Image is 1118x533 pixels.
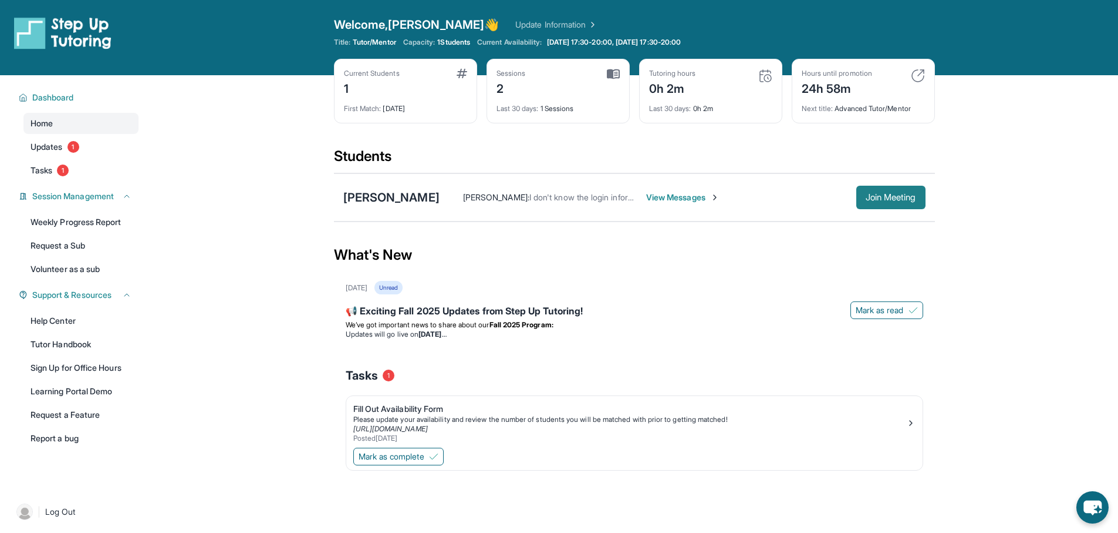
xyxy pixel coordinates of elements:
img: card [758,69,772,83]
a: Update Information [515,19,597,31]
img: user-img [16,504,33,520]
button: chat-button [1076,491,1109,524]
span: Tasks [31,165,52,176]
button: Dashboard [28,92,131,103]
button: Mark as read [850,301,923,319]
button: Session Management [28,190,131,202]
img: card [457,69,467,78]
span: [DATE] 17:30-20:00, [DATE] 17:30-20:00 [547,38,681,47]
a: [URL][DOMAIN_NAME] [353,424,428,433]
div: Fill Out Availability Form [353,403,906,415]
div: Sessions [496,69,526,78]
strong: [DATE] [418,330,446,338]
div: What's New [334,229,935,281]
span: Last 30 days : [496,104,539,113]
div: Advanced Tutor/Mentor [802,97,925,113]
a: Fill Out Availability FormPlease update your availability and review the number of students you w... [346,396,923,445]
button: Join Meeting [856,186,926,209]
div: 0h 2m [649,97,772,113]
span: 1 Students [437,38,470,47]
div: Tutoring hours [649,69,696,78]
span: 1 [57,165,69,176]
img: Mark as read [908,306,918,315]
span: First Match : [344,104,381,113]
a: Volunteer as a sub [23,259,139,280]
div: 📢 Exciting Fall 2025 Updates from Step Up Tutoring! [346,304,923,320]
div: [DATE] [344,97,467,113]
span: Updates [31,141,63,153]
div: 24h 58m [802,78,872,97]
span: Home [31,118,53,129]
span: | [38,505,40,519]
div: 1 [344,78,400,97]
span: Current Availability: [477,38,542,47]
div: [PERSON_NAME] [343,189,440,206]
a: Learning Portal Demo [23,381,139,402]
a: Sign Up for Office Hours [23,357,139,378]
a: Tasks1 [23,160,139,181]
div: [DATE] [346,283,367,293]
span: Dashboard [32,92,74,103]
div: Please update your availability and review the number of students you will be matched with prior ... [353,415,906,424]
a: [DATE] 17:30-20:00, [DATE] 17:30-20:00 [545,38,684,47]
div: 2 [496,78,526,97]
span: Last 30 days : [649,104,691,113]
a: Updates1 [23,136,139,157]
span: We’ve got important news to share about our [346,320,489,329]
div: 1 Sessions [496,97,620,113]
span: Capacity: [403,38,435,47]
span: Log Out [45,506,76,518]
button: Mark as complete [353,448,444,465]
span: View Messages [646,192,720,203]
a: |Log Out [12,499,139,525]
span: Title: [334,38,350,47]
span: 1 [383,370,394,381]
a: Request a Sub [23,235,139,256]
span: Mark as read [856,304,904,316]
div: 0h 2m [649,78,696,97]
img: Mark as complete [429,452,438,461]
span: Next title : [802,104,833,113]
button: Support & Resources [28,289,131,301]
span: 1 [67,141,79,153]
div: Unread [374,281,403,294]
span: Support & Resources [32,289,112,301]
a: Tutor Handbook [23,334,139,355]
div: Posted [DATE] [353,434,906,443]
a: Home [23,113,139,134]
div: Current Students [344,69,400,78]
img: Chevron Right [586,19,597,31]
div: Hours until promotion [802,69,872,78]
img: logo [14,16,112,49]
img: card [911,69,925,83]
a: Report a bug [23,428,139,449]
span: Tasks [346,367,378,384]
span: I don't know the login information. All I know is to click on join meeting. [529,192,791,202]
img: Chevron-Right [710,193,720,202]
a: Request a Feature [23,404,139,425]
img: card [607,69,620,79]
span: Session Management [32,190,114,202]
span: Welcome, [PERSON_NAME] 👋 [334,16,499,33]
span: Join Meeting [866,194,916,201]
strong: Fall 2025 Program: [489,320,553,329]
li: Updates will go live on [346,330,923,339]
span: Mark as complete [359,451,424,462]
a: Help Center [23,310,139,331]
a: Weekly Progress Report [23,212,139,233]
span: Tutor/Mentor [353,38,396,47]
span: [PERSON_NAME] : [463,192,529,202]
div: Students [334,147,935,173]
